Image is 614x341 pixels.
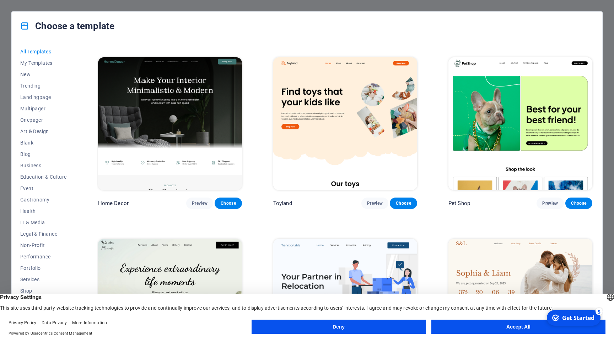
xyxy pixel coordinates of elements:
span: Health [20,208,67,214]
span: All Templates [20,49,67,54]
button: Health [20,205,67,217]
button: Event [20,183,67,194]
button: Choose [565,198,592,209]
button: Blank [20,137,67,148]
button: Business [20,160,67,171]
button: Choose [390,198,417,209]
img: Toyland [273,57,417,190]
button: Onepager [20,114,67,126]
button: Shop [20,285,67,297]
button: Preview [361,198,388,209]
button: Art & Design [20,126,67,137]
p: Pet Shop [448,200,470,207]
div: 5 [53,1,60,8]
span: Trending [20,83,67,89]
img: Pet Shop [448,57,592,190]
button: Preview [537,198,564,209]
span: Education & Culture [20,174,67,180]
button: Preview [186,198,213,209]
div: Get Started [19,7,52,15]
span: Portfolio [20,265,67,271]
span: Business [20,163,67,168]
span: Choose [395,200,411,206]
span: Landingpage [20,94,67,100]
span: Blank [20,140,67,146]
button: Education & Culture [20,171,67,183]
span: Gastronomy [20,197,67,203]
span: Onepager [20,117,67,123]
button: Services [20,274,67,285]
span: Choose [571,200,587,206]
button: My Templates [20,57,67,69]
span: Blog [20,151,67,157]
button: IT & Media [20,217,67,228]
button: Choose [215,198,242,209]
span: Art & Design [20,128,67,134]
span: New [20,72,67,77]
span: IT & Media [20,220,67,225]
button: All Templates [20,46,67,57]
span: Preview [192,200,208,206]
span: Non-Profit [20,242,67,248]
button: Portfolio [20,262,67,274]
p: Home Decor [98,200,129,207]
img: Home Decor [98,57,242,190]
span: My Templates [20,60,67,66]
button: Trending [20,80,67,91]
h4: Choose a template [20,20,114,32]
span: Performance [20,254,67,259]
span: Multipager [20,106,67,111]
button: Performance [20,251,67,262]
button: Legal & Finance [20,228,67,240]
button: Blog [20,148,67,160]
span: Legal & Finance [20,231,67,237]
p: Toyland [273,200,292,207]
button: Landingpage [20,91,67,103]
span: Event [20,185,67,191]
div: Get Started 5 items remaining, 0% complete [4,3,58,19]
span: Shop [20,288,67,294]
span: Choose [220,200,236,206]
button: Multipager [20,103,67,114]
button: Non-Profit [20,240,67,251]
span: Preview [367,200,383,206]
button: New [20,69,67,80]
span: Preview [542,200,558,206]
button: Gastronomy [20,194,67,205]
span: Services [20,277,67,282]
